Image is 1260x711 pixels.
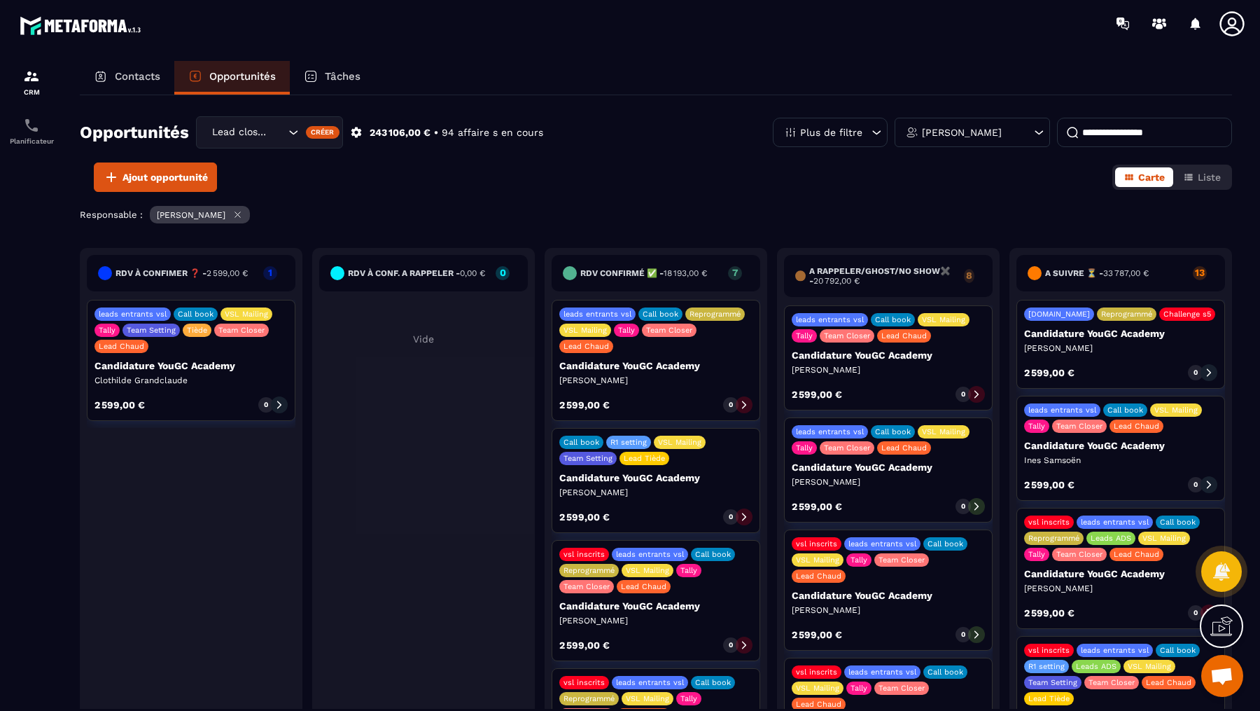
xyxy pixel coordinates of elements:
[563,566,615,575] p: Reprogrammé
[792,630,842,640] p: 2 599,00 €
[3,57,59,106] a: formationformationCRM
[875,315,911,324] p: Call book
[1045,268,1149,278] h6: A SUIVRE ⏳ -
[824,331,870,340] p: Team Closer
[1175,167,1229,187] button: Liste
[563,454,612,463] p: Team Setting
[626,694,669,703] p: VSL Mailing
[80,61,174,95] a: Contacts
[1193,608,1198,618] p: 0
[824,443,870,453] p: Team Closer
[796,539,837,548] p: vsl inscrits
[94,163,217,192] button: Ajout opportunité
[1160,518,1196,527] p: Call book
[563,438,599,447] p: Call book
[23,68,40,85] img: formation
[922,427,965,436] p: VSL Mailing
[875,427,911,436] p: Call book
[206,268,248,278] span: 2 599,00 €
[434,126,438,139] p: •
[1160,646,1196,655] p: Call book
[927,539,963,548] p: Call book
[122,170,208,184] span: Ajout opportunité
[264,400,268,410] p: 0
[94,360,288,371] p: Candidature YouGC Academy
[1024,343,1217,354] p: [PERSON_NAME]
[796,668,837,677] p: vsl inscrits
[563,310,631,319] p: leads entrants vsl
[218,326,265,335] p: Team Closer
[178,310,213,319] p: Call book
[563,326,607,335] p: VSL Mailing
[850,555,867,565] p: Tally
[115,70,160,83] p: Contacts
[621,582,666,591] p: Lead Chaud
[878,555,925,565] p: Team Closer
[496,268,510,277] p: 0
[580,268,707,278] h6: Rdv confirmé ✅ -
[1154,406,1198,415] p: VSL Mailing
[306,126,340,139] div: Créer
[80,209,143,220] p: Responsable :
[796,315,864,324] p: leads entrants vsl
[796,700,841,709] p: Lead Chaud
[616,550,684,559] p: leads entrants vsl
[964,270,974,280] p: 8
[848,668,916,677] p: leads entrants vsl
[680,694,697,703] p: Tally
[559,400,610,410] p: 2 599,00 €
[290,61,374,95] a: Tâches
[1028,662,1065,671] p: R1 setting
[796,443,813,453] p: Tally
[3,137,59,145] p: Planificateur
[1138,172,1165,183] span: Carte
[1091,534,1131,543] p: Leads ADS
[3,88,59,96] p: CRM
[1193,268,1207,277] p: 13
[850,684,867,693] p: Tally
[209,70,276,83] p: Opportunités
[792,590,985,601] p: Candidature YouGC Academy
[1163,310,1211,319] p: Challenge s5
[1024,568,1217,579] p: Candidature YouGC Academy
[559,512,610,522] p: 2 599,00 €
[563,550,605,559] p: vsl inscrits
[796,331,813,340] p: Tally
[922,315,965,324] p: VSL Mailing
[20,13,146,39] img: logo
[792,605,985,616] p: [PERSON_NAME]
[99,310,167,319] p: leads entrants vsl
[881,331,927,340] p: Lead Chaud
[792,462,985,473] p: Candidature YouGC Academy
[624,454,665,463] p: Lead Tiède
[1107,406,1143,415] p: Call book
[1115,167,1173,187] button: Carte
[3,106,59,156] a: schedulerschedulerPlanificateur
[94,375,288,386] p: Clothilde Grandclaude
[1028,550,1045,559] p: Tally
[643,310,678,319] p: Call book
[348,268,485,278] h6: RDV à conf. A RAPPELER -
[796,555,839,565] p: VSL Mailing
[559,360,752,371] p: Candidature YouGC Academy
[848,539,916,548] p: leads entrants vsl
[187,326,207,335] p: Tiède
[1146,678,1191,687] p: Lead Chaud
[1201,655,1243,697] div: Ouvrir le chat
[796,572,841,581] p: Lead Chaud
[1076,662,1116,671] p: Leads ADS
[796,684,839,693] p: VSL Mailing
[1101,310,1152,319] p: Reprogrammé
[1024,583,1217,594] p: [PERSON_NAME]
[961,389,965,399] p: 0
[1024,368,1074,378] p: 2 599,00 €
[1114,550,1159,559] p: Lead Chaud
[729,512,733,522] p: 0
[1056,422,1102,431] p: Team Closer
[559,640,610,650] p: 2 599,00 €
[559,472,752,483] p: Candidature YouGC Academy
[728,268,742,277] p: 7
[1024,480,1074,490] p: 2 599,00 €
[563,694,615,703] p: Reprogrammé
[658,438,701,447] p: VSL Mailing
